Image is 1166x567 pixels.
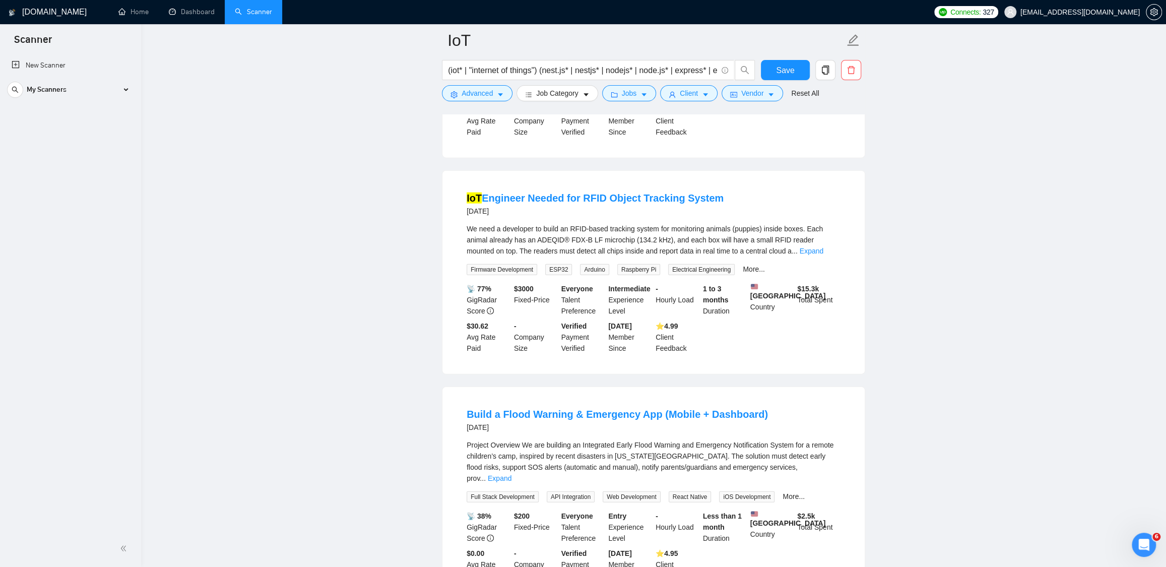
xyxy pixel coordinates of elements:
div: Duration [701,511,748,544]
b: Verified [561,549,587,557]
button: setting [1146,4,1162,20]
b: [GEOGRAPHIC_DATA] [750,283,826,300]
div: We need a developer to build an RFID-based tracking system for monitoring animals (puppies) insid... [467,223,840,257]
span: caret-down [767,91,774,98]
span: setting [450,91,458,98]
b: $ 200 [514,512,530,520]
b: - [656,512,658,520]
a: dashboardDashboard [169,8,215,16]
span: delete [841,66,861,75]
span: caret-down [640,91,647,98]
a: Expand [800,247,823,255]
span: React Native [669,491,711,502]
span: search [8,86,23,93]
span: user [1007,9,1014,16]
a: Reset All [791,88,819,99]
b: [GEOGRAPHIC_DATA] [750,511,826,527]
img: upwork-logo.png [939,8,947,16]
b: 1 to 3 months [703,285,729,304]
span: ESP32 [545,264,572,275]
div: Avg Rate Paid [465,104,512,138]
b: Entry [608,512,626,520]
span: setting [1146,8,1161,16]
li: New Scanner [4,55,137,76]
div: Client Feedback [654,321,701,354]
div: Talent Preference [559,511,607,544]
span: Job Category [536,88,578,99]
div: Project Overview We are building an Integrated Early Flood Warning and Emergency Notification Sys... [467,439,840,484]
div: Member Since [606,104,654,138]
span: iOS Development [719,491,774,502]
b: $ 3000 [514,285,534,293]
b: [DATE] [608,549,631,557]
span: idcard [730,91,737,98]
div: Experience Level [606,511,654,544]
img: logo [9,5,16,21]
span: Firmware Development [467,264,537,275]
span: Jobs [622,88,637,99]
button: search [7,82,23,98]
div: Country [748,283,796,317]
img: 🇺🇸 [751,283,758,290]
div: Payment Verified [559,104,607,138]
a: setting [1146,8,1162,16]
b: Intermediate [608,285,650,293]
div: Total Spent [795,283,843,317]
a: homeHome [118,8,149,16]
button: barsJob Categorycaret-down [516,85,598,101]
span: caret-down [702,91,709,98]
span: 327 [983,7,994,18]
span: copy [816,66,835,75]
div: Duration [701,283,748,317]
span: bars [525,91,532,98]
b: [DATE] [608,322,631,330]
span: My Scanners [27,80,67,100]
span: ... [792,247,798,255]
span: search [735,66,754,75]
a: More... [743,265,765,273]
span: Client [680,88,698,99]
div: Experience Level [606,283,654,317]
b: ⭐️ 4.95 [656,549,678,557]
span: Connects: [950,7,981,18]
button: delete [841,60,861,80]
span: Full Stack Development [467,491,539,502]
span: caret-down [582,91,590,98]
button: Save [761,60,810,80]
span: Electrical Engineering [668,264,735,275]
a: Expand [488,474,511,482]
a: IoTEngineer Needed for RFID Object Tracking System [467,193,724,204]
span: ... [480,474,486,482]
span: user [669,91,676,98]
b: - [514,322,516,330]
button: userClientcaret-down [660,85,718,101]
button: search [735,60,755,80]
span: API Integration [547,491,595,502]
div: [DATE] [467,205,724,217]
button: settingAdvancedcaret-down [442,85,512,101]
span: Save [776,64,794,77]
span: info-circle [722,67,728,74]
div: Hourly Load [654,283,701,317]
span: Web Development [603,491,661,502]
span: Scanner [6,32,60,53]
a: New Scanner [12,55,129,76]
b: 📡 38% [467,512,491,520]
div: Company Size [512,104,559,138]
b: Everyone [561,512,593,520]
b: Everyone [561,285,593,293]
b: - [514,549,516,557]
mark: IoT [467,193,482,204]
input: Search Freelance Jobs... [448,64,717,77]
span: Raspberry Pi [617,264,660,275]
a: More... [783,492,805,500]
b: 📡 77% [467,285,491,293]
button: copy [815,60,835,80]
span: Vendor [741,88,763,99]
div: Fixed-Price [512,511,559,544]
button: idcardVendorcaret-down [722,85,783,101]
span: edit [847,34,860,47]
div: Total Spent [795,511,843,544]
span: 6 [1152,533,1160,541]
span: Advanced [462,88,493,99]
